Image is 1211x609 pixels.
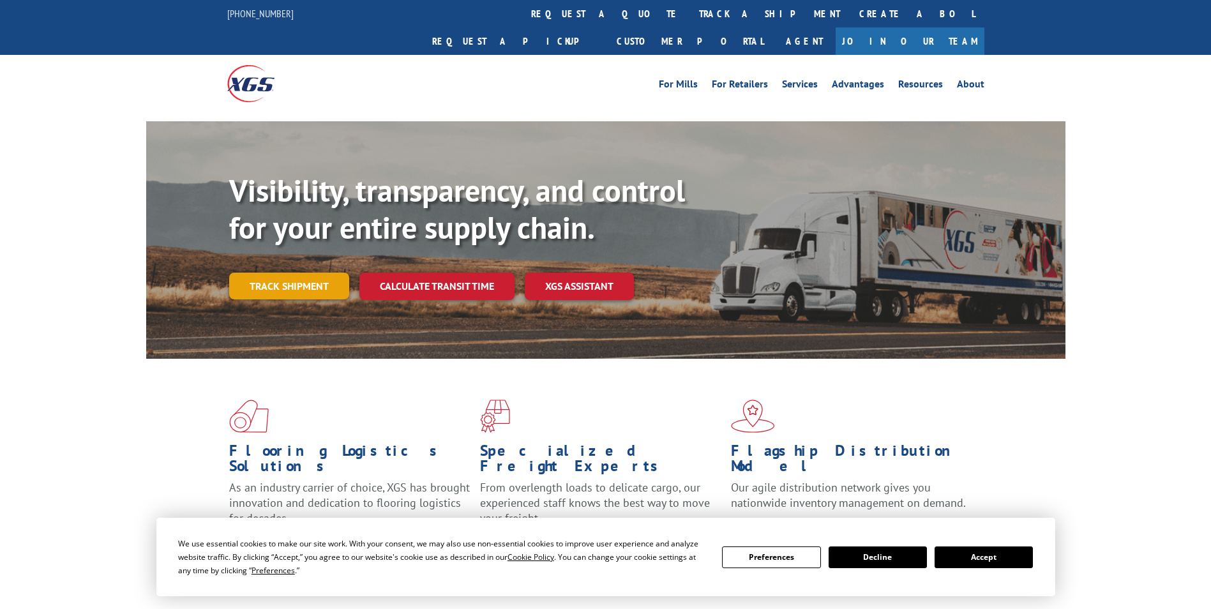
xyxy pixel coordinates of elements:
a: Request a pickup [423,27,607,55]
h1: Flagship Distribution Model [731,443,972,480]
div: Cookie Consent Prompt [156,518,1055,596]
img: xgs-icon-flagship-distribution-model-red [731,400,775,433]
img: xgs-icon-total-supply-chain-intelligence-red [229,400,269,433]
a: Join Our Team [836,27,984,55]
h1: Specialized Freight Experts [480,443,721,480]
span: Preferences [252,565,295,576]
span: As an industry carrier of choice, XGS has brought innovation and dedication to flooring logistics... [229,480,470,525]
h1: Flooring Logistics Solutions [229,443,470,480]
button: Accept [935,546,1033,568]
img: xgs-icon-focused-on-flooring-red [480,400,510,433]
a: Track shipment [229,273,349,299]
a: Services [782,79,818,93]
div: We use essential cookies to make our site work. With your consent, we may also use non-essential ... [178,537,707,577]
a: Resources [898,79,943,93]
a: Agent [773,27,836,55]
button: Preferences [722,546,820,568]
button: Decline [829,546,927,568]
a: [PHONE_NUMBER] [227,7,294,20]
span: Our agile distribution network gives you nationwide inventory management on demand. [731,480,966,510]
a: For Retailers [712,79,768,93]
a: For Mills [659,79,698,93]
a: About [957,79,984,93]
a: XGS ASSISTANT [525,273,634,300]
a: Customer Portal [607,27,773,55]
b: Visibility, transparency, and control for your entire supply chain. [229,170,685,247]
a: Advantages [832,79,884,93]
a: Calculate transit time [359,273,515,300]
p: From overlength loads to delicate cargo, our experienced staff knows the best way to move your fr... [480,480,721,537]
span: Cookie Policy [508,552,554,562]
